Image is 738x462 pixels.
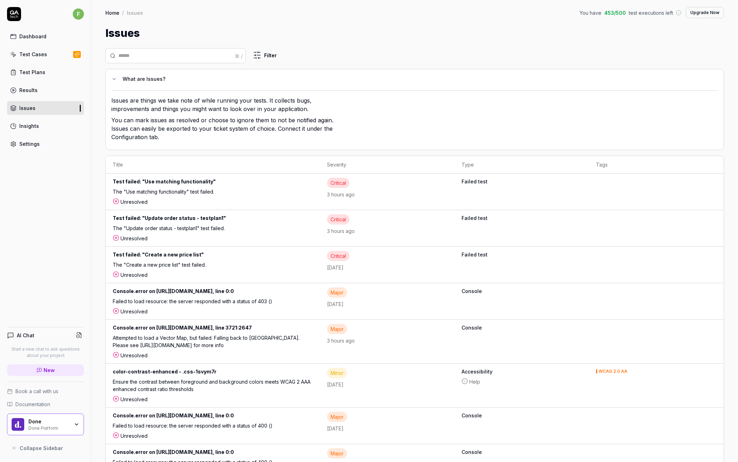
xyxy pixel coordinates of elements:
[113,188,313,198] div: The "Use matching functionality" test failed.
[15,401,50,408] span: Documentation
[113,225,313,235] div: The "Update order status - testplan1" test failed.
[17,332,34,339] h4: AI Chat
[12,418,24,431] img: Done Logo
[327,425,344,431] time: [DATE]
[327,287,347,298] div: Major
[327,338,355,344] time: 3 hours ago
[462,214,582,222] b: Failed test
[113,324,313,334] div: Console.error on [URL][DOMAIN_NAME], line 3721:2647
[44,366,55,374] span: New
[462,368,582,375] b: Accessibility
[7,65,84,79] a: Test Plans
[327,382,344,388] time: [DATE]
[19,104,35,112] div: Issues
[599,369,627,373] div: WCAG 2.0 AA
[7,137,84,151] a: Settings
[113,214,313,225] div: Test failed: "Update order status - testplan1"
[19,86,38,94] div: Results
[596,368,627,375] button: WCAG 2.0 AA
[111,96,340,116] p: Issues are things we take note of while running your tests. It collects bugs, improvements and th...
[7,401,84,408] a: Documentation
[113,198,313,206] div: Unresolved
[113,287,313,298] div: Console.error on [URL][DOMAIN_NAME], line 0:0
[462,178,582,185] b: Failed test
[19,140,40,148] div: Settings
[462,324,582,331] b: Console
[15,388,58,395] span: Book a call with us
[73,8,84,20] span: f
[19,122,39,130] div: Insights
[106,156,320,174] th: Title
[111,75,712,83] button: What are Issues?
[7,119,84,133] a: Insights
[7,441,84,455] button: Collapse Sidebar
[320,156,455,174] th: Severity
[127,9,143,16] div: Issues
[113,334,313,352] div: Attempted to load a Vector Map, but failed. Falling back to [GEOGRAPHIC_DATA]. Please see [URL][D...
[113,235,313,242] div: Unresolved
[19,69,45,76] div: Test Plans
[111,116,340,144] p: You can mark issues as resolved or choose to ignore them to not be notified again. Issues can eas...
[7,101,84,115] a: Issues
[113,396,313,403] div: Unresolved
[327,251,350,261] div: Critical
[113,412,313,422] div: Console.error on [URL][DOMAIN_NAME], line 0:0
[113,368,313,378] div: color-contrast-enhanced - .css-1svym7r
[19,33,46,40] div: Dashboard
[327,368,347,378] div: Minor
[629,9,673,17] span: test executions left
[327,214,350,225] div: Critical
[327,228,355,234] time: 3 hours ago
[113,422,313,432] div: Failed to load resource: the server responded with a status of 400 ()
[28,425,69,430] div: Done Platform
[7,414,84,435] button: Done LogoDoneDone Platform
[327,412,347,422] div: Major
[462,251,582,258] b: Failed test
[235,52,243,59] div: ⌘ /
[604,9,626,17] span: 453 / 500
[113,432,313,440] div: Unresolved
[28,418,69,425] div: Done
[113,298,313,308] div: Failed to load resource: the server responded with a status of 403 ()
[113,261,313,271] div: The "Create a new price list" test failed.
[589,156,724,174] th: Tags
[580,9,601,17] span: You have
[19,51,47,58] div: Test Cases
[327,301,344,307] time: [DATE]
[113,308,313,315] div: Unresolved
[327,448,347,458] div: Major
[113,448,313,458] div: Console.error on [URL][DOMAIN_NAME], line 0:0
[327,191,355,197] time: 3 hours ago
[7,346,84,359] p: Start a new chat to ask questions about your project
[462,378,582,385] a: Help
[113,378,313,396] div: Ensure the contrast between foreground and background colors meets WCAG 2 AAA enhanced contrast r...
[122,9,124,16] div: /
[462,448,582,456] b: Console
[462,287,582,295] b: Console
[20,444,63,452] span: Collapse Sidebar
[327,265,344,271] time: [DATE]
[123,75,712,83] div: What are Issues?
[7,83,84,97] a: Results
[327,178,350,188] div: Critical
[113,352,313,359] div: Unresolved
[105,25,140,41] h1: Issues
[113,251,313,261] div: Test failed: "Create a new price list"
[105,9,119,16] a: Home
[7,388,84,395] a: Book a call with us
[327,324,347,334] div: Major
[73,7,84,21] button: f
[249,48,281,62] button: Filter
[7,30,84,43] a: Dashboard
[686,7,724,18] button: Upgrade Now
[113,178,313,188] div: Test failed: "Use matching functionality"
[462,412,582,419] b: Console
[455,156,589,174] th: Type
[7,364,84,376] a: New
[7,47,84,61] a: Test Cases
[113,271,313,279] div: Unresolved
